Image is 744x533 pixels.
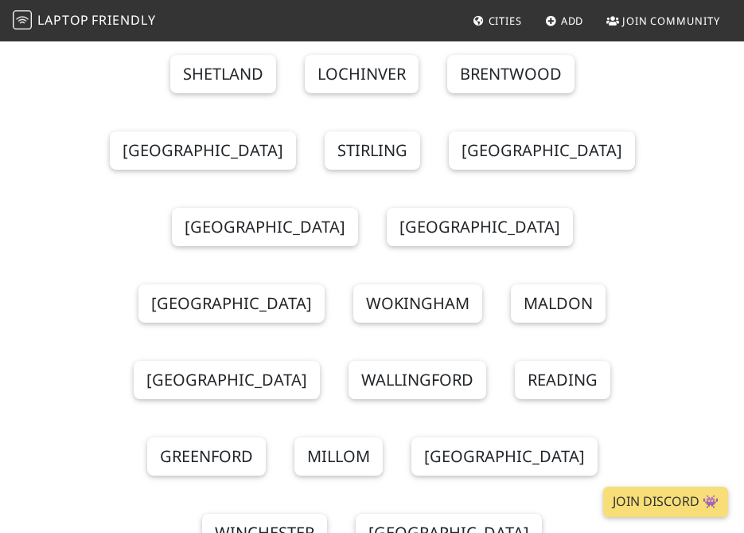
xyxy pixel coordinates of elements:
a: [GEOGRAPHIC_DATA] [172,208,358,246]
a: Reading [515,361,610,399]
span: Cities [489,14,522,28]
span: Friendly [92,11,155,29]
a: Join Community [600,6,726,35]
a: [GEOGRAPHIC_DATA] [134,361,320,399]
span: Add [561,14,584,28]
a: Maldon [511,284,606,323]
a: [GEOGRAPHIC_DATA] [449,131,635,170]
a: [GEOGRAPHIC_DATA] [411,437,598,476]
a: LaptopFriendly LaptopFriendly [13,7,156,35]
a: Join Discord 👾 [603,487,728,517]
a: Stirling [325,131,420,170]
a: [GEOGRAPHIC_DATA] [110,131,296,170]
img: LaptopFriendly [13,10,32,29]
a: Wokingham [353,284,482,323]
a: Add [539,6,590,35]
a: Greenford [147,437,266,476]
a: Shetland [170,55,276,93]
a: Brentwood [447,55,575,93]
a: [GEOGRAPHIC_DATA] [387,208,573,246]
a: Wallingford [349,361,486,399]
a: Cities [466,6,528,35]
a: Millom [294,437,383,476]
span: Laptop [37,11,89,29]
a: Lochinver [305,55,419,93]
a: [GEOGRAPHIC_DATA] [138,284,325,323]
span: Join Community [622,14,720,28]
